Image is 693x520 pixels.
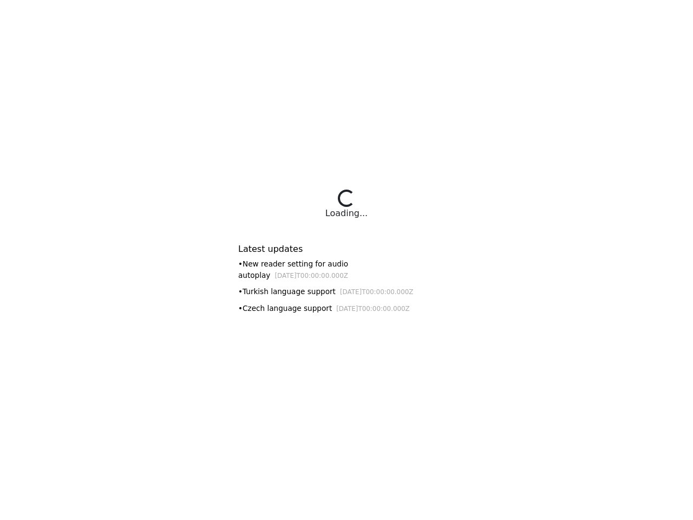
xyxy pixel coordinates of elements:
div: Loading... [325,207,368,220]
div: • New reader setting for audio autoplay [238,258,455,281]
div: • Turkish language support [238,286,455,297]
h6: Latest updates [238,244,455,254]
small: [DATE]T00:00:00.000Z [274,272,348,279]
small: [DATE]T00:00:00.000Z [336,305,410,313]
div: • Czech language support [238,303,455,314]
small: [DATE]T00:00:00.000Z [340,288,414,296]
